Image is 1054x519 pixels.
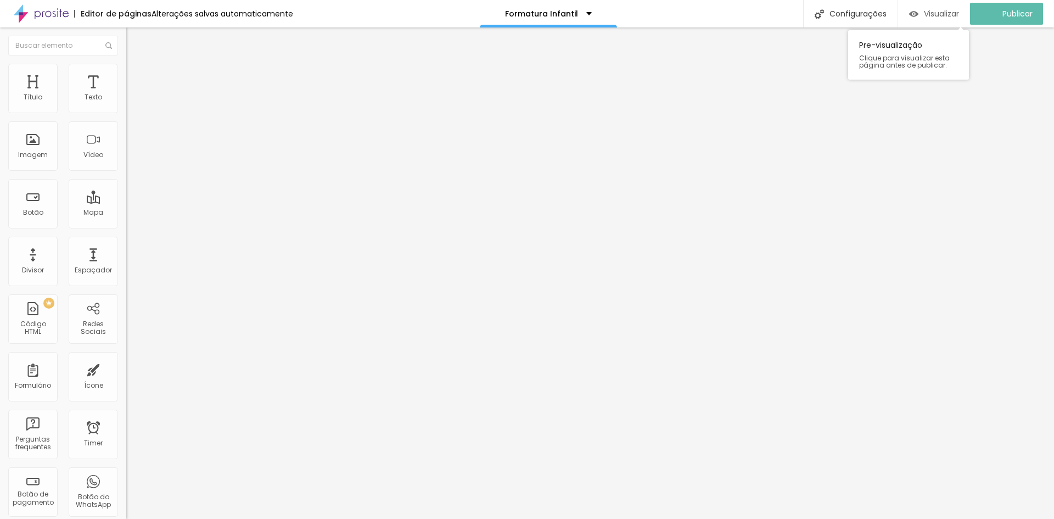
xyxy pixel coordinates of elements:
[75,266,112,274] div: Espaçador
[924,9,959,18] span: Visualizar
[105,42,112,49] img: Icone
[859,54,958,69] span: Clique para visualizar esta página antes de publicar.
[848,30,969,80] div: Pre-visualização
[84,439,103,447] div: Timer
[83,151,103,159] div: Vídeo
[909,9,918,19] img: view-1.svg
[8,36,118,55] input: Buscar elemento
[22,266,44,274] div: Divisor
[18,151,48,159] div: Imagem
[71,493,115,509] div: Botão do WhatsApp
[815,9,824,19] img: Icone
[970,3,1043,25] button: Publicar
[15,382,51,389] div: Formulário
[11,436,54,451] div: Perguntas frequentes
[1002,9,1033,18] span: Publicar
[23,209,43,216] div: Botão
[898,3,970,25] button: Visualizar
[24,93,42,101] div: Título
[71,320,115,336] div: Redes Sociais
[505,10,578,18] p: Formatura Infantil
[83,209,103,216] div: Mapa
[84,382,103,389] div: Ícone
[85,93,102,101] div: Texto
[74,10,152,18] div: Editor de páginas
[126,27,1054,519] iframe: Editor
[11,320,54,336] div: Código HTML
[152,10,293,18] div: Alterações salvas automaticamente
[11,490,54,506] div: Botão de pagamento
